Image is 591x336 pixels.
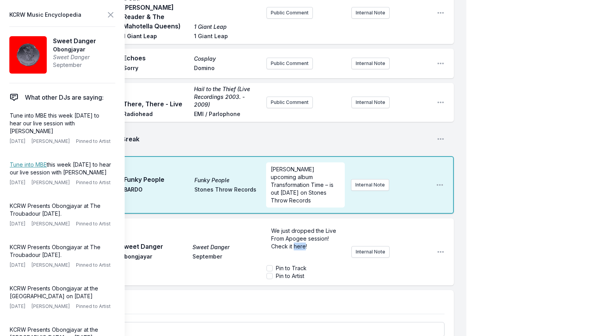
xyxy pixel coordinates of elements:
span: There, There - Live [123,99,189,109]
span: Domino [194,64,260,74]
span: EMI / Parlophone [194,110,260,120]
button: Internal Note [351,179,389,191]
label: Pin to Track [276,264,307,272]
span: [PERSON_NAME] upcoming album Transformation Time – is out [DATE] on Stones Throw Records [271,166,335,204]
span: 1 Giant Leap [123,32,189,42]
span: Funky People [124,175,190,184]
span: Sweet Danger [53,36,96,46]
span: Funky People [194,176,260,184]
p: KCRW Presents Obongjayar at The Troubadour [DATE]. [10,243,112,259]
span: Break [122,134,430,144]
span: [PERSON_NAME] [32,221,70,227]
img: Sweet Danger [9,36,47,74]
span: [PERSON_NAME] [32,303,70,310]
span: Pinned to Artist [76,138,111,144]
span: September [192,253,260,262]
span: [DATE] [10,179,25,186]
span: [PERSON_NAME] [32,262,70,268]
span: [DATE] [10,303,25,310]
button: Open playlist item options [437,248,445,256]
button: Internal Note [351,7,390,19]
button: Internal Note [351,246,390,258]
button: Public Comment [266,7,313,19]
button: Open playlist item options [437,9,445,17]
button: Open playlist item options [437,99,445,106]
button: Public Comment [266,58,313,69]
span: 1 Giant Leap [194,32,260,42]
span: BARDO [124,186,190,195]
span: [DATE] [10,138,25,144]
p: KCRW Presents Obongjayar at the [GEOGRAPHIC_DATA] on [DATE] [10,285,112,300]
span: [PERSON_NAME] [32,179,70,186]
span: 1 Giant Leap [194,23,260,31]
span: Pinned to Artist [76,221,111,227]
button: Public Comment [266,97,313,108]
button: Open playlist item options [437,135,445,143]
span: [PERSON_NAME] [32,138,70,144]
span: Stones Throw Records [194,186,260,195]
label: Pin to Artist [276,272,304,280]
span: Hail to the Thief (Live Recordings 2003. - 2009) [194,85,260,109]
span: KCRW Music Encyclopedia [9,9,81,20]
p: Tune into MBE this week [DATE] to hear our live session with [PERSON_NAME] [10,112,112,135]
span: [DATE] [10,221,25,227]
span: What other DJs are saying: [25,93,104,102]
span: Pinned to Artist [76,303,111,310]
span: September [53,61,96,69]
span: Pinned to Artist [76,262,111,268]
span: Echoes [123,53,189,63]
button: Open playlist item options [437,60,445,67]
p: this week [DATE] to hear our live session with [PERSON_NAME] [10,161,112,176]
span: Sweet Danger [192,243,260,251]
p: KCRW Presents Obongjayar at The Troubadour [DATE]. [10,202,112,218]
span: Obongjayar [120,253,188,262]
span: We just dropped the Live From Apogee session! Check it here! [271,227,338,250]
span: Cosplay [194,55,260,63]
span: Pinned to Artist [76,179,111,186]
span: [DATE] [10,262,25,268]
button: Open playlist item options [436,181,444,189]
span: Sweet Danger [53,53,96,61]
a: Tune into MBE [10,161,47,168]
button: Internal Note [351,97,390,108]
span: Sorry [123,64,189,74]
span: Obongjayar [53,46,96,53]
span: Radiohead [123,110,189,120]
span: Sweet Danger [120,242,188,251]
button: Internal Note [351,58,390,69]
